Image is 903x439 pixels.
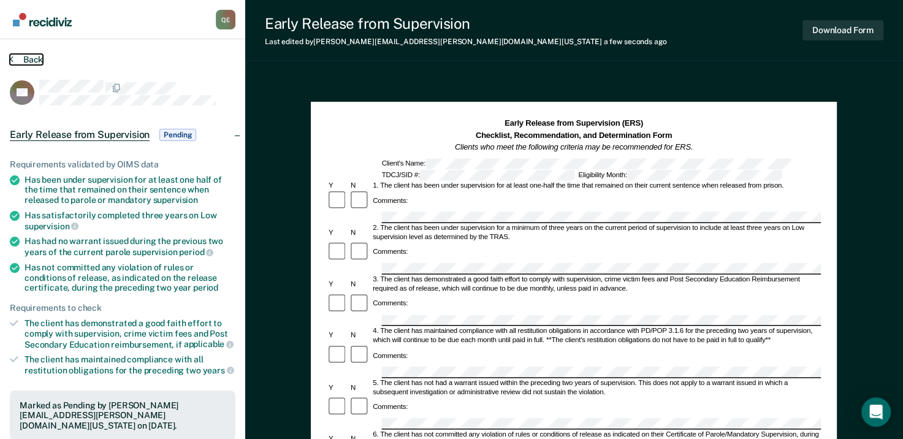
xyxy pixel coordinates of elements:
[25,210,235,231] div: Has satisfactorily completed three years on Low
[327,280,349,289] div: Y
[153,195,198,205] span: supervision
[25,175,235,205] div: Has been under supervision for at least one half of the time that remained on their sentence when...
[371,351,410,360] div: Comments:
[371,181,821,189] div: 1. The client has been under supervision for at least one-half the time that remained on their cu...
[265,15,667,32] div: Early Release from Supervision
[371,403,410,411] div: Comments:
[25,221,78,231] span: supervision
[13,13,72,26] img: Recidiviz
[25,318,235,349] div: The client has demonstrated a good faith effort to comply with supervision, crime victim fees and...
[349,181,371,189] div: N
[349,228,371,237] div: N
[861,397,891,427] div: Open Intercom Messenger
[371,300,410,308] div: Comments:
[193,283,218,292] span: period
[349,383,371,392] div: N
[371,248,410,257] div: Comments:
[10,303,235,313] div: Requirements to check
[371,379,821,397] div: 5. The client has not had a warrant issued within the preceding two years of supervision. This do...
[604,37,667,46] span: a few seconds ago
[265,37,667,46] div: Last edited by [PERSON_NAME][EMAIL_ADDRESS][PERSON_NAME][DOMAIN_NAME][US_STATE]
[327,228,349,237] div: Y
[380,170,577,180] div: TDCJ/SID #:
[10,129,150,141] span: Early Release from Supervision
[159,129,196,141] span: Pending
[203,365,234,375] span: years
[455,143,693,151] em: Clients who meet the following criteria may be recommended for ERS.
[25,236,235,257] div: Has had no warrant issued during the previous two years of the current parole supervision
[216,10,235,29] div: Q E
[10,159,235,170] div: Requirements validated by OIMS data
[505,119,643,128] strong: Early Release from Supervision (ERS)
[371,196,410,205] div: Comments:
[327,181,349,189] div: Y
[371,275,821,293] div: 3. The client has demonstrated a good faith effort to comply with supervision, crime victim fees ...
[371,327,821,345] div: 4. The client has maintained compliance with all restitution obligations in accordance with PD/PO...
[349,332,371,340] div: N
[25,354,235,375] div: The client has maintained compliance with all restitution obligations for the preceding two
[25,262,235,293] div: Has not committed any violation of rules or conditions of release, as indicated on the release ce...
[20,400,226,431] div: Marked as Pending by [PERSON_NAME][EMAIL_ADDRESS][PERSON_NAME][DOMAIN_NAME][US_STATE] on [DATE].
[327,332,349,340] div: Y
[179,247,213,257] span: period
[802,20,883,40] button: Download Form
[476,131,672,139] strong: Checklist, Recommendation, and Determination Form
[349,280,371,289] div: N
[10,54,43,65] button: Back
[184,339,234,349] span: applicable
[216,10,235,29] button: Profile dropdown button
[371,224,821,242] div: 2. The client has been under supervision for a minimum of three years on the current period of su...
[577,170,784,180] div: Eligibility Month:
[327,383,349,392] div: Y
[380,158,792,169] div: Client's Name:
